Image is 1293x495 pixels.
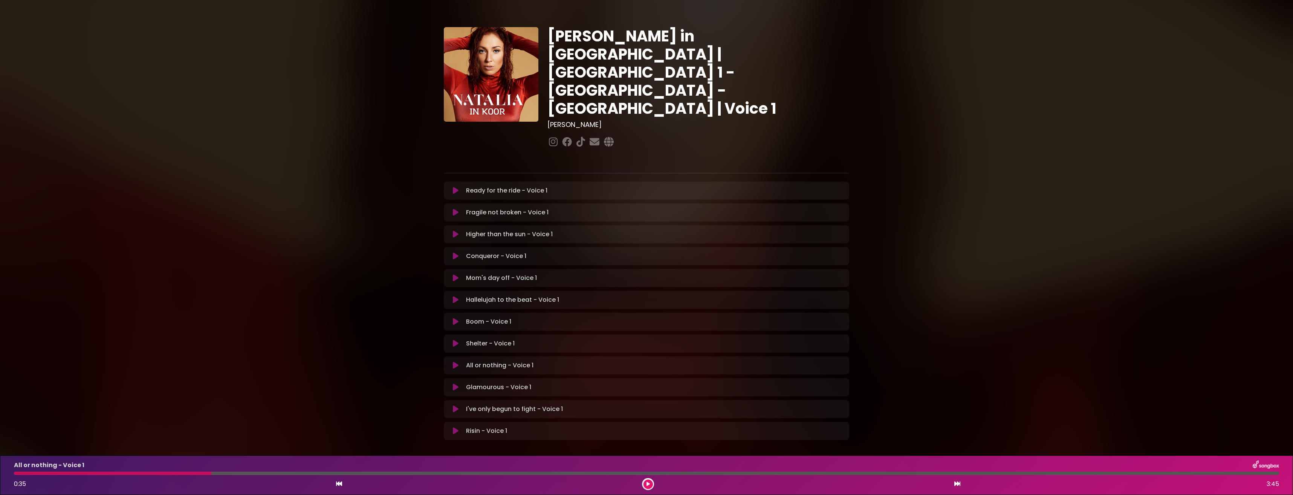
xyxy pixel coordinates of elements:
[466,361,533,370] p: All or nothing - Voice 1
[1253,460,1279,470] img: songbox-logo-white.png
[466,295,559,304] p: Hallelujah to the beat - Voice 1
[444,27,538,122] img: YTVS25JmS9CLUqXqkEhs
[466,230,553,239] p: Higher than the sun - Voice 1
[466,252,526,261] p: Conqueror - Voice 1
[466,405,563,414] p: I've only begun to fight - Voice 1
[466,186,547,195] p: Ready for the ride - Voice 1
[547,121,849,129] h3: [PERSON_NAME]
[466,208,549,217] p: Fragile not broken - Voice 1
[466,317,511,326] p: Boom - Voice 1
[466,383,531,392] p: Glamourous - Voice 1
[466,273,537,283] p: Mom's day off - Voice 1
[14,461,84,470] p: All or nothing - Voice 1
[466,339,515,348] p: Shelter - Voice 1
[547,27,849,118] h1: [PERSON_NAME] in [GEOGRAPHIC_DATA] | [GEOGRAPHIC_DATA] 1 - [GEOGRAPHIC_DATA] - [GEOGRAPHIC_DATA] ...
[466,426,507,435] p: Risin - Voice 1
